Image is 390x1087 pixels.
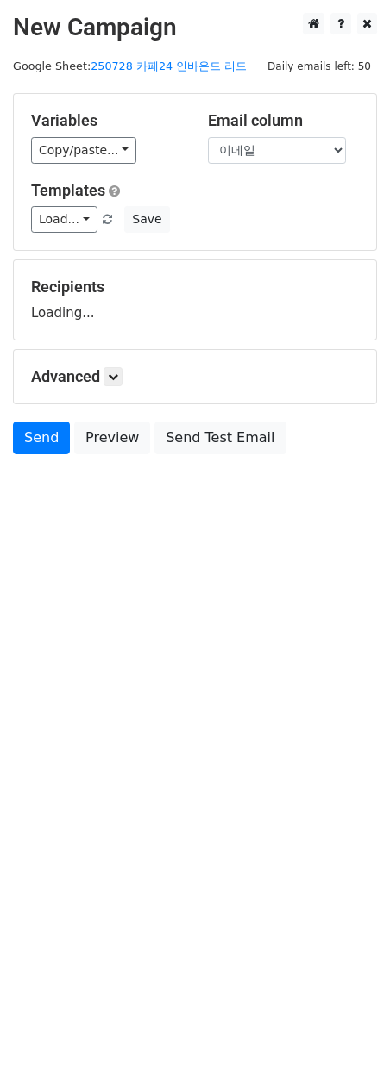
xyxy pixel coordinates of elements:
button: Save [124,206,169,233]
a: Templates [31,181,105,199]
a: 250728 카페24 인바운드 리드 [91,59,247,72]
a: Copy/paste... [31,137,136,164]
h5: Variables [31,111,182,130]
a: Send [13,422,70,454]
a: Send Test Email [154,422,286,454]
a: Load... [31,206,97,233]
h5: Recipients [31,278,359,297]
small: Google Sheet: [13,59,247,72]
a: Preview [74,422,150,454]
a: Daily emails left: 50 [261,59,377,72]
span: Daily emails left: 50 [261,57,377,76]
h2: New Campaign [13,13,377,42]
h5: Email column [208,111,359,130]
div: Loading... [31,278,359,322]
h5: Advanced [31,367,359,386]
